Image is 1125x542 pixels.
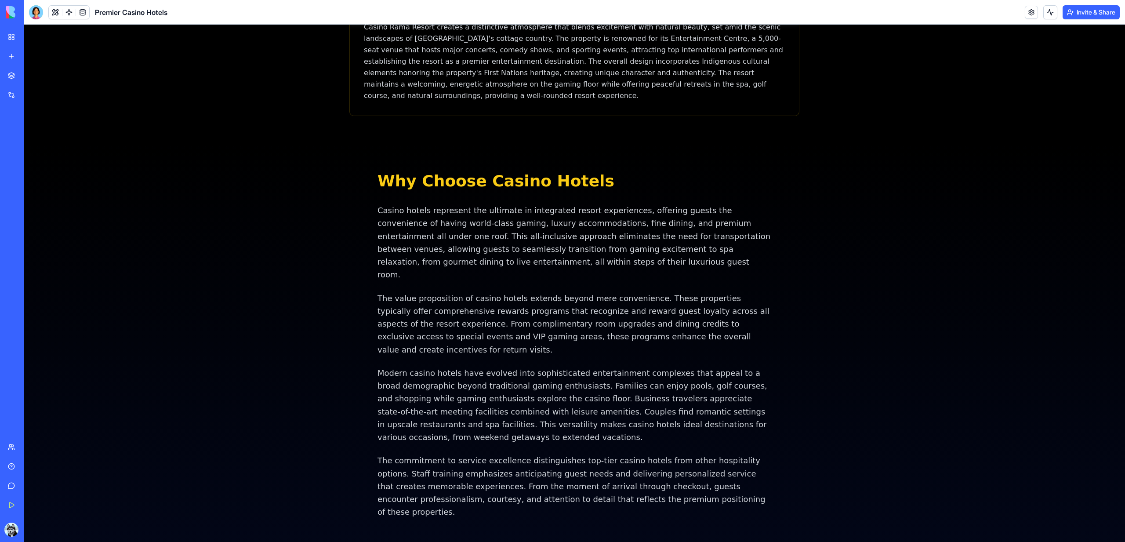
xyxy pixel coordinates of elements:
img: logo [6,6,61,18]
img: ACg8ocKtY_Mj57k2wkffNN7EDtEHKKGxneOvePjkX5sGmKMpHmA7rrk=s96-c [4,523,18,537]
span: Premier Casino Hotels [95,7,167,18]
p: Modern casino hotels have evolved into sophisticated entertainment complexes that appeal to a bro... [354,342,748,419]
h2: Why Choose Casino Hotels [354,148,748,165]
p: Casino hotels represent the ultimate in integrated resort experiences, offering guests the conven... [354,179,748,257]
p: The value proposition of casino hotels extends beyond mere convenience. These properties typicall... [354,267,748,331]
button: Invite & Share [1063,5,1120,19]
p: The commitment to service excellence distinguishes top-tier casino hotels from other hospitality ... [354,429,748,494]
